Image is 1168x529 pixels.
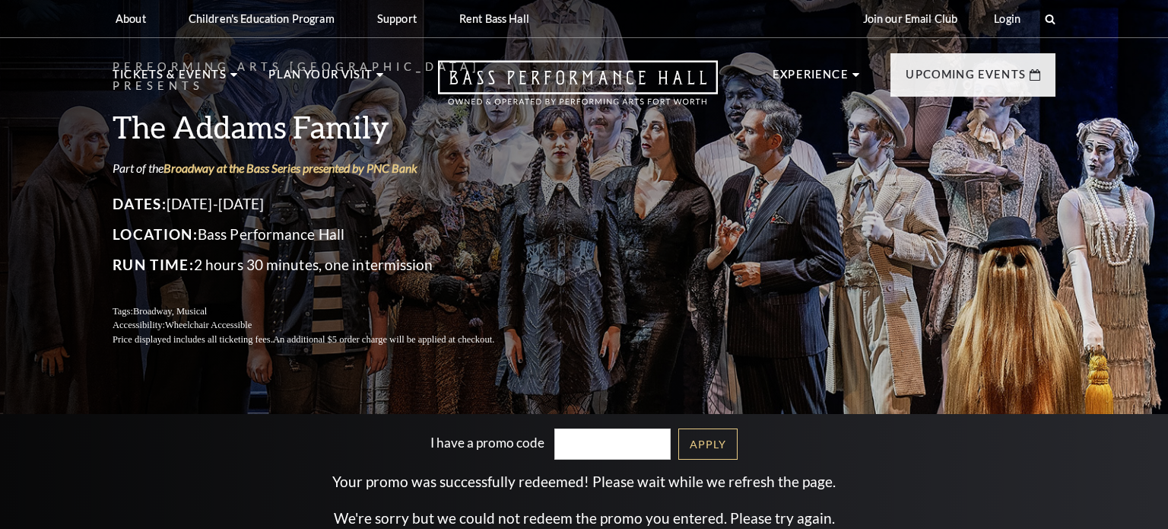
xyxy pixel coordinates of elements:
p: Tags: [113,304,531,319]
p: Part of the [113,160,531,177]
p: Support [377,12,417,25]
p: Bass Performance Hall [113,222,531,247]
p: Rent Bass Hall [459,12,529,25]
p: [DATE]-[DATE] [113,192,531,216]
span: An additional $5 order charge will be applied at checkout. [273,334,494,345]
h3: The Addams Family [113,107,531,146]
span: Dates: [113,195,167,212]
p: Experience [773,65,849,93]
p: Tickets & Events [113,65,227,93]
a: Apply [678,429,738,460]
span: Location: [113,225,198,243]
a: Broadway at the Bass Series presented by PNC Bank [163,161,417,175]
p: About [116,12,146,25]
span: Broadway, Musical [133,306,207,317]
p: Price displayed includes all ticketing fees. [113,333,531,347]
p: Children's Education Program [189,12,335,25]
label: I have a promo code [430,435,544,451]
p: Plan Your Visit [268,65,373,93]
span: Run Time: [113,256,194,273]
p: 2 hours 30 minutes, one intermission [113,253,531,277]
p: Upcoming Events [906,65,1026,93]
span: Wheelchair Accessible [165,320,252,330]
p: Accessibility: [113,318,531,333]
